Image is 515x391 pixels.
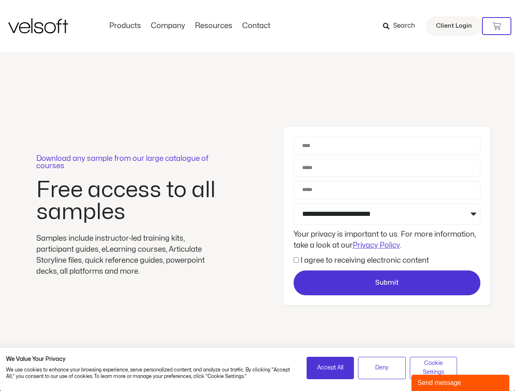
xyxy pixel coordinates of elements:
[436,21,472,31] span: Client Login
[8,18,68,33] img: Velsoft Training Materials
[375,278,399,288] span: Submit
[383,19,421,33] a: Search
[317,363,343,372] span: Accept All
[426,16,482,36] a: Client Login
[358,357,406,379] button: Deny all cookies
[307,357,354,379] button: Accept all cookies
[6,356,294,363] h2: We Value Your Privacy
[6,366,294,380] p: We use cookies to enhance your browsing experience, serve personalized content, and analyze our t...
[375,363,389,372] span: Deny
[301,257,429,264] label: I agree to receiving electronic content
[415,359,452,377] span: Cookie Settings
[36,155,220,170] p: Download any sample from our large catalogue of courses
[294,270,480,296] button: Submit
[36,233,220,277] div: Samples include instructor-led training kits, participant guides, eLearning courses, Articulate S...
[353,242,400,249] a: Privacy Policy
[411,373,511,391] iframe: chat widget
[410,357,458,379] button: Adjust cookie preferences
[36,179,220,223] h2: Free access to all samples
[393,21,415,31] span: Search
[190,22,237,31] a: ResourcesMenu Toggle
[104,22,275,31] nav: Menu
[237,22,275,31] a: ContactMenu Toggle
[104,22,146,31] a: ProductsMenu Toggle
[292,229,482,251] div: Your privacy is important to us. For more information, take a look at our .
[146,22,190,31] a: CompanyMenu Toggle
